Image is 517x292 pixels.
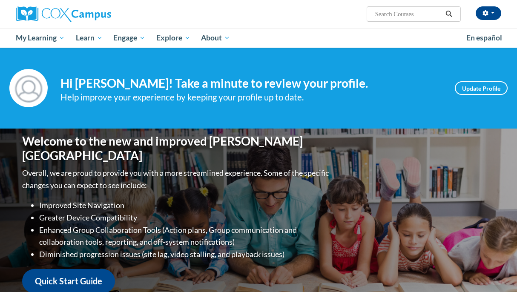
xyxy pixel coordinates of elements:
[201,33,230,43] span: About
[76,33,103,43] span: Learn
[39,224,331,249] li: Enhanced Group Collaboration Tools (Action plans, Group communication and collaboration tools, re...
[374,9,442,19] input: Search Courses
[108,28,151,48] a: Engage
[60,90,442,104] div: Help improve your experience by keeping your profile up to date.
[156,33,190,43] span: Explore
[60,76,442,91] h4: Hi [PERSON_NAME]! Take a minute to review your profile.
[483,258,510,285] iframe: Button to launch messaging window
[442,9,455,19] button: Search
[16,33,65,43] span: My Learning
[22,134,331,163] h1: Welcome to the new and improved [PERSON_NAME][GEOGRAPHIC_DATA]
[466,33,502,42] span: En español
[39,199,331,212] li: Improved Site Navigation
[9,28,508,48] div: Main menu
[9,69,48,107] img: Profile Image
[113,33,145,43] span: Engage
[461,29,508,47] a: En español
[39,248,331,261] li: Diminished progression issues (site lag, video stalling, and playback issues)
[39,212,331,224] li: Greater Device Compatibility
[196,28,236,48] a: About
[476,6,501,20] button: Account Settings
[16,6,169,22] a: Cox Campus
[22,167,331,192] p: Overall, we are proud to provide you with a more streamlined experience. Some of the specific cha...
[70,28,108,48] a: Learn
[16,6,111,22] img: Cox Campus
[10,28,70,48] a: My Learning
[151,28,196,48] a: Explore
[455,81,508,95] a: Update Profile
